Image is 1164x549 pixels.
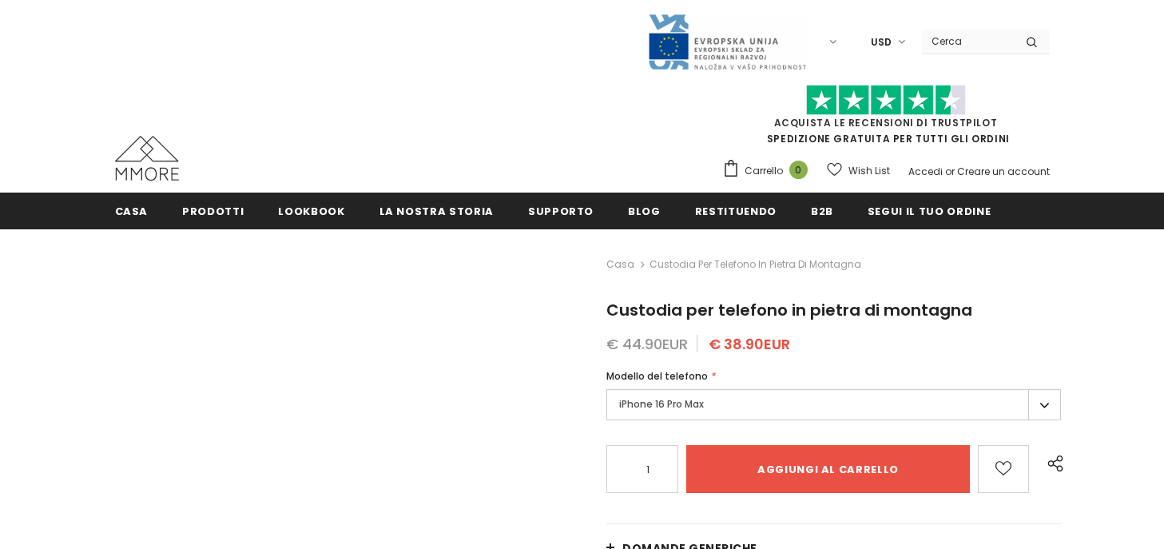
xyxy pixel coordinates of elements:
span: Custodia per telefono in pietra di montagna [650,255,861,274]
a: Wish List [827,157,890,185]
span: La nostra storia [379,204,494,219]
input: Search Site [922,30,1014,53]
a: Lookbook [278,193,344,229]
a: Segui il tuo ordine [868,193,991,229]
a: Casa [606,255,634,274]
a: Javni Razpis [647,34,807,48]
span: € 44.90EUR [606,334,688,354]
span: Lookbook [278,204,344,219]
a: Carrello 0 [722,159,816,183]
span: Segui il tuo ordine [868,204,991,219]
span: 0 [789,161,808,179]
a: Casa [115,193,149,229]
span: SPEDIZIONE GRATUITA PER TUTTI GLI ORDINI [722,92,1050,145]
a: Creare un account [957,165,1050,178]
a: supporto [528,193,594,229]
span: supporto [528,204,594,219]
span: Modello del telefono [606,369,708,383]
span: USD [871,34,892,50]
span: Casa [115,204,149,219]
a: B2B [811,193,833,229]
span: Restituendo [695,204,777,219]
label: iPhone 16 Pro Max [606,389,1061,420]
span: or [945,165,955,178]
span: Wish List [848,163,890,179]
a: Accedi [908,165,943,178]
img: Fidati di Pilot Stars [806,85,966,116]
a: Prodotti [182,193,244,229]
img: Javni Razpis [647,13,807,71]
a: Acquista le recensioni di TrustPilot [774,116,998,129]
a: Restituendo [695,193,777,229]
span: Blog [628,204,661,219]
span: € 38.90EUR [709,334,790,354]
img: Casi MMORE [115,136,179,181]
span: Prodotti [182,204,244,219]
span: B2B [811,204,833,219]
span: Carrello [745,163,783,179]
span: Custodia per telefono in pietra di montagna [606,299,972,321]
a: La nostra storia [379,193,494,229]
input: Aggiungi al carrello [686,445,969,493]
a: Blog [628,193,661,229]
